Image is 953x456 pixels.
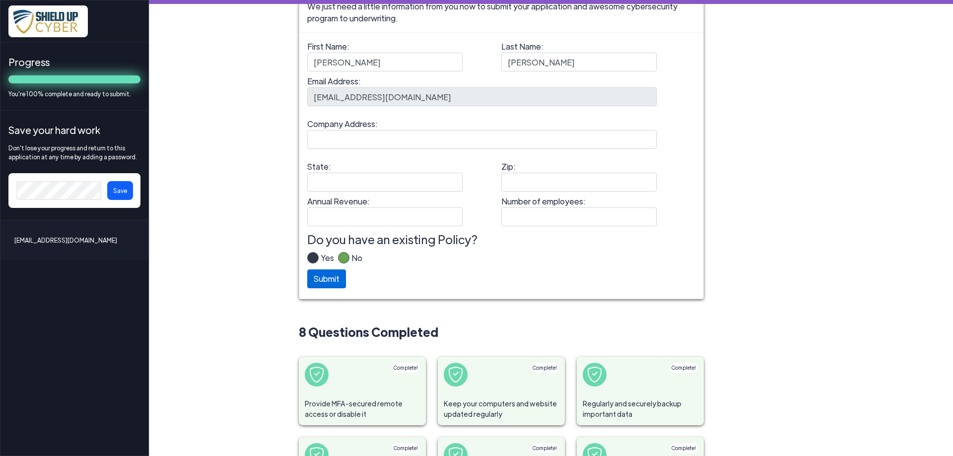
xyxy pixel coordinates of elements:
label: Company Address: [307,118,657,149]
span: Progress [8,55,140,69]
input: Last Name: [501,53,657,71]
label: First Name: [307,41,463,71]
input: First Name: [307,53,463,71]
span: Complete! [672,445,696,451]
img: shield-check-white.svg [309,367,325,383]
span: 8 Questions Completed [299,323,704,341]
label: Last Name: [501,41,657,71]
span: Complete! [394,445,418,451]
span: Regularly and securely backup important data [577,392,704,425]
button: Save [107,181,133,200]
img: shield-check-white.svg [448,367,464,383]
label: Zip: [501,161,657,192]
span: Complete! [533,445,557,451]
span: [EMAIL_ADDRESS][DOMAIN_NAME] [14,232,117,248]
span: Don't lose your progress and return to this application at any time by adding a password. [8,143,140,161]
button: Submit [307,269,346,288]
input: Annual Revenue: [307,207,463,226]
input: Number of employees: [501,207,657,226]
span: Complete! [533,365,557,371]
input: Company Address: [307,130,657,149]
label: Annual Revenue: [307,195,463,226]
span: We just need a little information from you now to submit your application and awesome cybersecuri... [307,0,695,24]
label: State: [307,161,463,192]
legend: Do you have an existing Policy? [307,230,695,248]
input: State: [307,173,463,192]
label: Yes [319,252,334,272]
iframe: Chat Widget [788,349,953,456]
span: Save your hard work [8,123,140,137]
label: Email Address: [307,75,657,106]
input: Email Address: [307,87,657,106]
input: Zip: [501,173,657,192]
label: No [349,252,362,272]
span: Complete! [394,365,418,371]
img: x7pemu0IxLxkcbZJZdzx2HwkaHwO9aaLS0XkQIJL.png [8,5,88,37]
span: Keep your computers and website updated regularly [438,392,565,425]
span: Provide MFA-secured remote access or disable it [299,392,426,425]
img: shield-check-white.svg [587,367,603,383]
label: Number of employees: [501,195,657,226]
span: You're 100% complete and ready to submit. [8,89,140,98]
span: Complete! [672,365,696,371]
